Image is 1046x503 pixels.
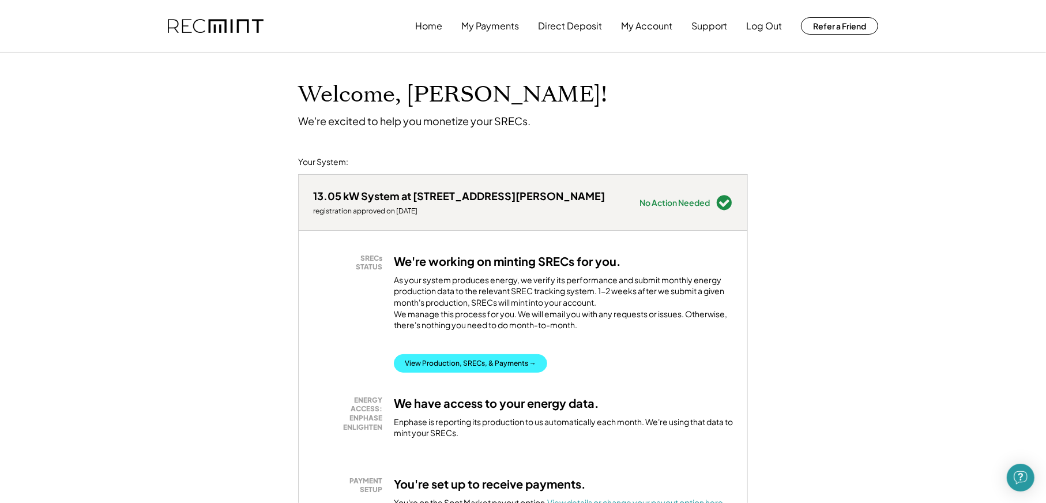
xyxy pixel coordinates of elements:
button: My Payments [461,14,519,37]
div: SRECs STATUS [319,254,382,272]
button: Home [415,14,442,37]
button: My Account [621,14,672,37]
h3: We have access to your energy data. [394,396,599,411]
h3: You're set up to receive payments. [394,476,586,491]
div: As your system produces energy, we verify its performance and submit monthly energy production da... [394,275,733,337]
div: ENERGY ACCESS: ENPHASE ENLIGHTEN [319,396,382,431]
div: Your System: [298,156,348,168]
button: Refer a Friend [801,17,878,35]
div: registration approved on [DATE] [313,207,605,216]
div: No Action Needed [639,198,710,207]
button: Direct Deposit [538,14,602,37]
button: View Production, SRECs, & Payments → [394,354,547,373]
button: Log Out [746,14,782,37]
div: 13.05 kW System at [STREET_ADDRESS][PERSON_NAME] [313,189,605,202]
button: Support [691,14,727,37]
img: recmint-logotype%403x.png [168,19,264,33]
div: Enphase is reporting its production to us automatically each month. We're using that data to mint... [394,416,733,439]
h3: We're working on minting SRECs for you. [394,254,621,269]
div: PAYMENT SETUP [319,476,382,494]
div: Open Intercom Messenger [1007,464,1034,491]
div: We're excited to help you monetize your SRECs. [298,114,530,127]
h1: Welcome, [PERSON_NAME]! [298,81,607,108]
